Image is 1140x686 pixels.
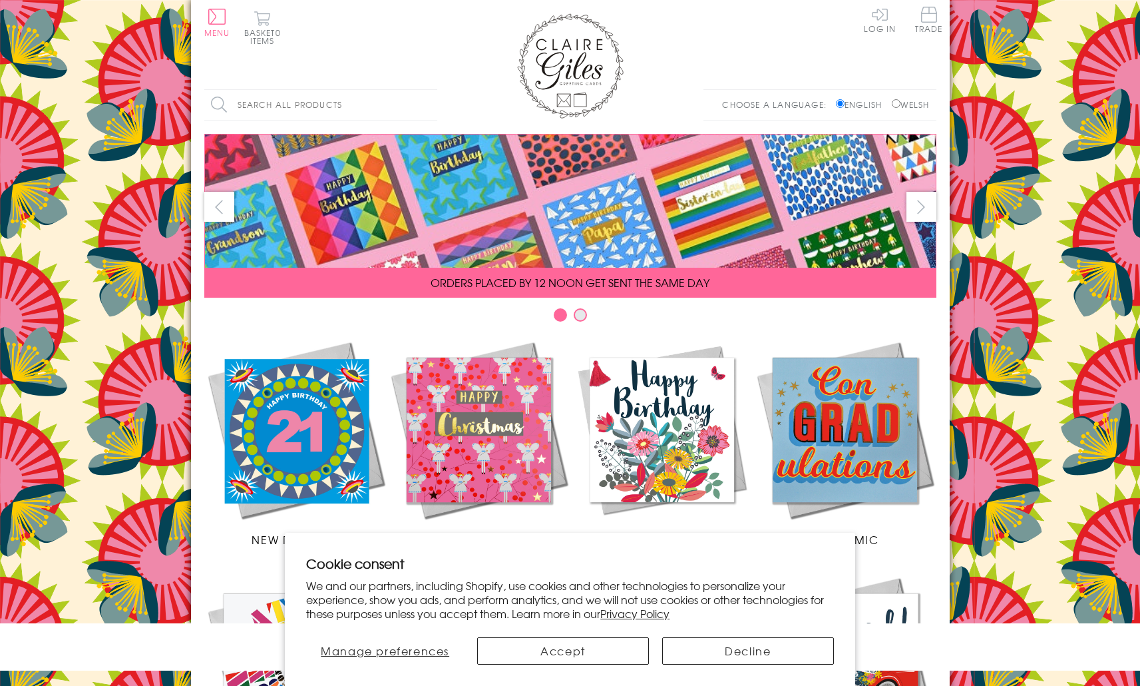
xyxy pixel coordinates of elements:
span: ORDERS PLACED BY 12 NOON GET SENT THE SAME DAY [431,274,709,290]
button: next [906,192,936,222]
input: English [836,99,845,108]
p: Choose a language: [722,99,833,111]
span: New Releases [252,531,339,547]
button: Decline [662,637,834,665]
span: Trade [915,7,943,33]
span: 0 items [250,27,281,47]
span: Academic [811,531,879,547]
a: Privacy Policy [600,605,669,621]
a: New Releases [204,338,387,547]
input: Welsh [892,99,900,108]
input: Search all products [204,90,437,120]
h2: Cookie consent [306,554,834,573]
button: Carousel Page 1 (Current Slide) [554,308,567,322]
button: Menu [204,9,230,37]
a: Birthdays [570,338,753,547]
a: Trade [915,7,943,35]
img: Claire Giles Greetings Cards [517,13,624,119]
span: Menu [204,27,230,39]
p: We and our partners, including Shopify, use cookies and other technologies to personalize your ex... [306,579,834,620]
label: Welsh [892,99,930,111]
a: Log In [864,7,896,33]
span: Birthdays [630,531,693,547]
button: Carousel Page 2 [574,308,587,322]
button: prev [204,192,234,222]
button: Accept [477,637,649,665]
button: Basket0 items [244,11,281,45]
span: Christmas [445,531,512,547]
label: English [836,99,888,111]
button: Manage preferences [306,637,464,665]
input: Search [424,90,437,120]
a: Christmas [387,338,570,547]
a: Academic [753,338,936,547]
div: Carousel Pagination [204,308,936,328]
span: Manage preferences [321,643,449,659]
